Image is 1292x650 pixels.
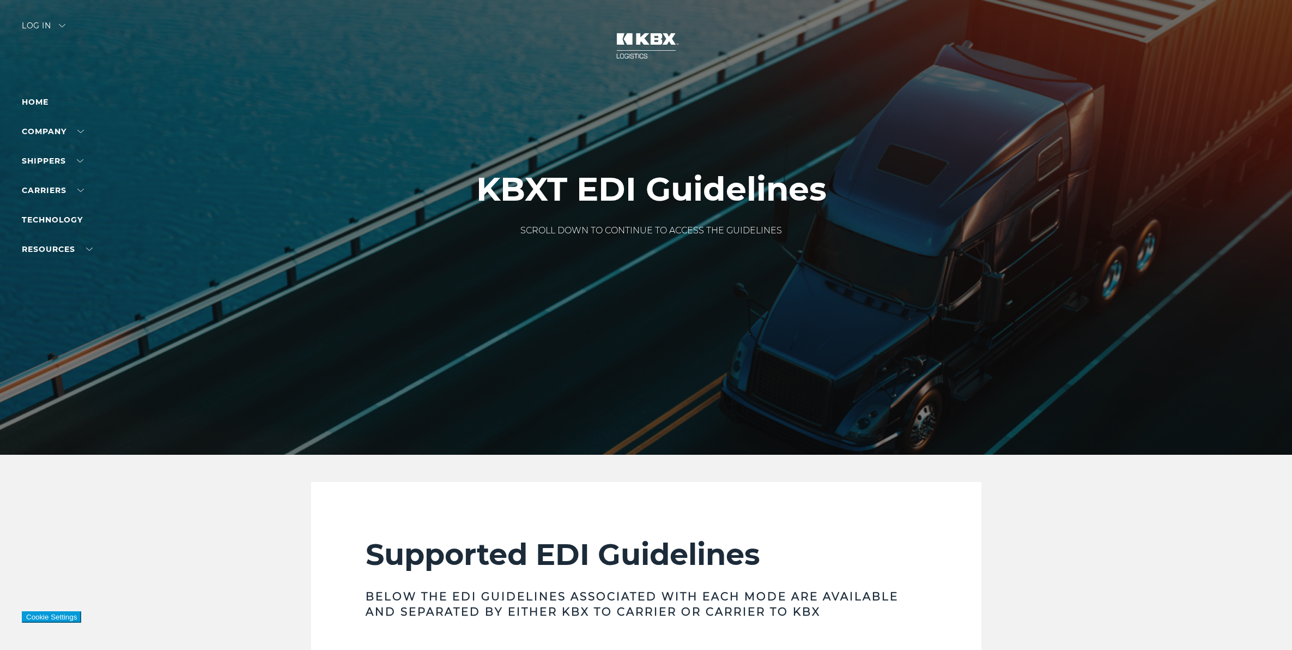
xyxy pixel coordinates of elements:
p: SCROLL DOWN TO CONTINUE TO ACCESS THE GUIDELINES [476,224,827,237]
a: Carriers [22,185,84,195]
a: RESOURCES [22,244,93,254]
img: arrow [59,24,65,27]
h3: Below the EDI Guidelines associated with each mode are available and separated by either KBX to C... [366,589,927,619]
a: Home [22,97,48,107]
a: Company [22,127,84,136]
a: Technology [22,215,83,225]
img: kbx logo [605,22,687,70]
h1: KBXT EDI Guidelines [476,171,827,208]
h2: Supported EDI Guidelines [366,537,927,573]
a: SHIPPERS [22,156,83,166]
button: Cookie Settings [22,611,81,623]
div: Log in [22,22,65,38]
